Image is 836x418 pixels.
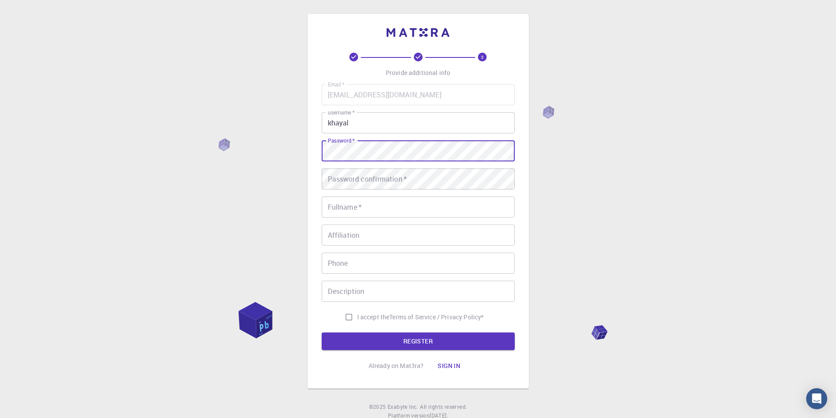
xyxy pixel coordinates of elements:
p: Already on Mat3ra? [369,361,424,370]
span: Exabyte Inc. [388,403,418,410]
p: Provide additional info [386,68,450,77]
span: I accept the [357,313,390,322]
p: Terms of Service / Privacy Policy * [389,313,484,322]
a: Terms of Service / Privacy Policy* [389,313,484,322]
a: Exabyte Inc. [388,403,418,411]
label: Password [328,137,355,144]
label: username [328,109,355,116]
span: © 2025 [369,403,388,411]
button: REGISTER [322,332,515,350]
div: Open Intercom Messenger [806,388,827,409]
label: Email [328,81,344,88]
button: Sign in [431,357,467,375]
span: All rights reserved. [420,403,467,411]
text: 3 [481,54,484,60]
